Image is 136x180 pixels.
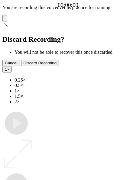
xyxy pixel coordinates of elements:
a: 00:00:00 [58,2,78,8]
li: 0.5× [15,83,134,88]
li: You will not be able to recover this once discarded. [15,50,134,55]
li: 1.5× [15,94,134,99]
span: 1 [5,67,7,72]
button: Cancel [2,60,20,66]
button: Discard Recording [21,60,59,66]
button: 1× [2,66,12,72]
li: 2× [15,99,134,104]
li: 1× [15,88,134,94]
li: 0.25× [15,77,134,83]
h2: Discard Recording? [2,35,134,43]
p: You are recording this voiceover as practice for training [2,5,134,10]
